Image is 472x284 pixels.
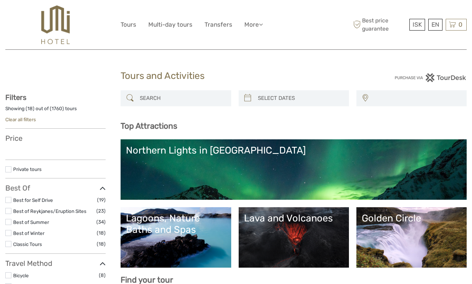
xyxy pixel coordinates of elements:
img: 526-1e775aa5-7374-4589-9d7e-5793fb20bdfc_logo_big.jpg [41,5,69,44]
span: ISK [413,21,422,28]
label: 18 [27,105,33,112]
a: Private tours [13,166,42,172]
a: Tours [121,20,136,30]
a: Classic Tours [13,241,42,247]
span: (8) [99,271,106,279]
div: Golden Circle [362,213,461,224]
a: Bicycle [13,273,29,278]
strong: Filters [5,93,26,102]
a: Golden Circle [362,213,461,262]
h1: Tours and Activities [121,70,351,82]
span: (19) [97,196,106,204]
span: Best price guarantee [351,17,408,32]
a: Best of Winter [13,230,44,236]
b: Top Attractions [121,121,177,131]
a: Best for Self Drive [13,197,53,203]
div: Northern Lights in [GEOGRAPHIC_DATA] [126,145,461,156]
h3: Best Of [5,184,106,192]
span: 0 [457,21,463,28]
div: Lagoons, Nature Baths and Spas [126,213,226,236]
span: (34) [96,218,106,226]
a: Transfers [205,20,232,30]
a: Northern Lights in [GEOGRAPHIC_DATA] [126,145,461,194]
div: Lava and Volcanoes [244,213,344,224]
a: Multi-day tours [148,20,192,30]
span: (23) [96,207,106,215]
a: More [244,20,263,30]
a: Best of Reykjanes/Eruption Sites [13,208,86,214]
span: (18) [97,229,106,237]
a: Best of Summer [13,219,49,225]
span: (18) [97,240,106,248]
label: 1760 [52,105,62,112]
div: Showing ( ) out of ( ) tours [5,105,106,116]
a: Clear all filters [5,117,36,122]
a: Lagoons, Nature Baths and Spas [126,213,226,262]
img: PurchaseViaTourDesk.png [394,73,467,82]
input: SELECT DATES [255,92,345,105]
input: SEARCH [137,92,227,105]
h3: Travel Method [5,259,106,268]
div: EN [428,19,442,31]
h3: Price [5,134,106,143]
a: Lava and Volcanoes [244,213,344,262]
